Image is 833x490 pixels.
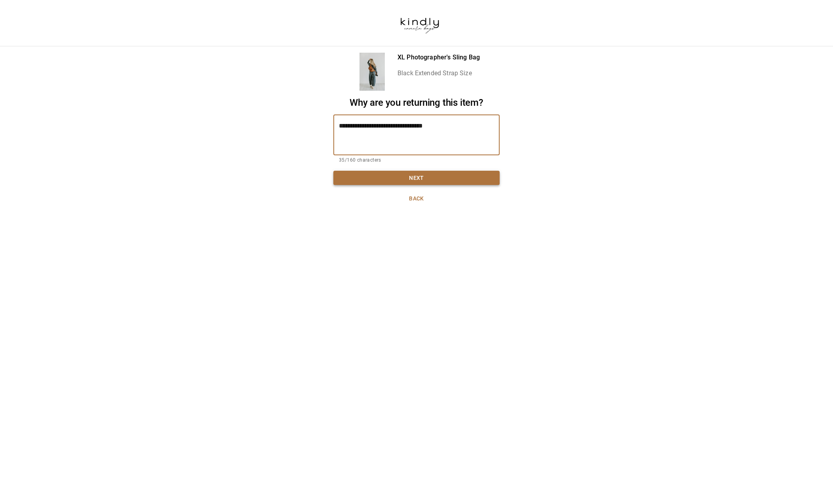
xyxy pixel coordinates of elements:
img: kindlycamerabags.myshopify.com-b37650f6-6cf4-42a0-a808-989f93ebecdf [389,6,450,40]
p: 35/160 characters [339,156,494,164]
p: XL Photographer's Sling Bag [397,53,480,62]
p: Black Extended Strap Size [397,69,480,78]
button: Next [333,171,500,185]
h2: Why are you returning this item? [333,97,500,109]
button: Back [333,191,500,206]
